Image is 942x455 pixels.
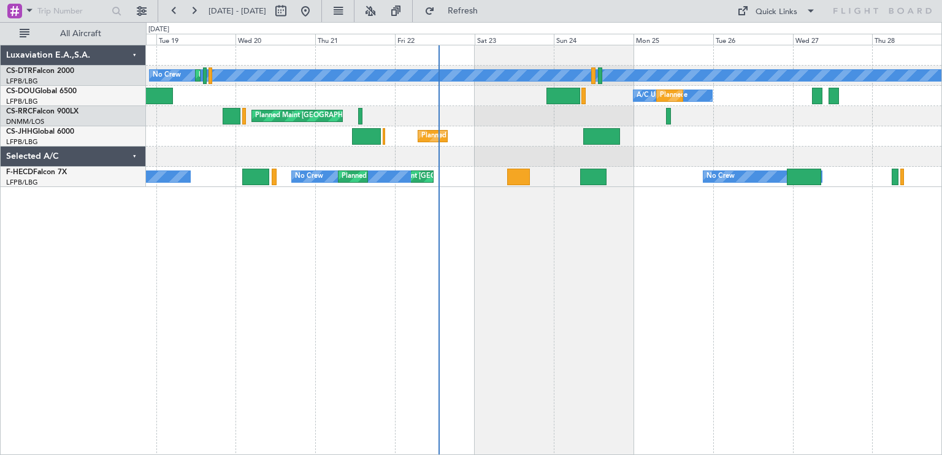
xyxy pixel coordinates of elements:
[637,86,687,105] div: A/C Unavailable
[6,108,78,115] a: CS-RRCFalcon 900LX
[255,107,448,125] div: Planned Maint [GEOGRAPHIC_DATA] ([GEOGRAPHIC_DATA])
[6,117,44,126] a: DNMM/LOS
[156,34,236,45] div: Tue 19
[706,167,735,186] div: No Crew
[421,127,615,145] div: Planned Maint [GEOGRAPHIC_DATA] ([GEOGRAPHIC_DATA])
[6,67,74,75] a: CS-DTRFalcon 2000
[634,34,713,45] div: Mon 25
[32,29,129,38] span: All Aircraft
[395,34,475,45] div: Fri 22
[6,169,33,176] span: F-HECD
[6,178,38,187] a: LFPB/LBG
[6,128,33,136] span: CS-JHH
[37,2,108,20] input: Trip Number
[756,6,797,18] div: Quick Links
[153,66,181,85] div: No Crew
[419,1,492,21] button: Refresh
[13,24,133,44] button: All Aircraft
[235,34,315,45] div: Wed 20
[437,7,489,15] span: Refresh
[148,25,169,35] div: [DATE]
[6,88,35,95] span: CS-DOU
[6,88,77,95] a: CS-DOUGlobal 6500
[731,1,822,21] button: Quick Links
[6,108,33,115] span: CS-RRC
[6,128,74,136] a: CS-JHHGlobal 6000
[554,34,634,45] div: Sun 24
[6,77,38,86] a: LFPB/LBG
[713,34,793,45] div: Tue 26
[660,86,853,105] div: Planned Maint [GEOGRAPHIC_DATA] ([GEOGRAPHIC_DATA])
[315,34,395,45] div: Thu 21
[6,67,33,75] span: CS-DTR
[475,34,554,45] div: Sat 23
[209,6,266,17] span: [DATE] - [DATE]
[342,167,535,186] div: Planned Maint [GEOGRAPHIC_DATA] ([GEOGRAPHIC_DATA])
[793,34,873,45] div: Wed 27
[6,97,38,106] a: LFPB/LBG
[6,169,67,176] a: F-HECDFalcon 7X
[199,66,261,85] div: Planned Maint Sofia
[6,137,38,147] a: LFPB/LBG
[295,167,323,186] div: No Crew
